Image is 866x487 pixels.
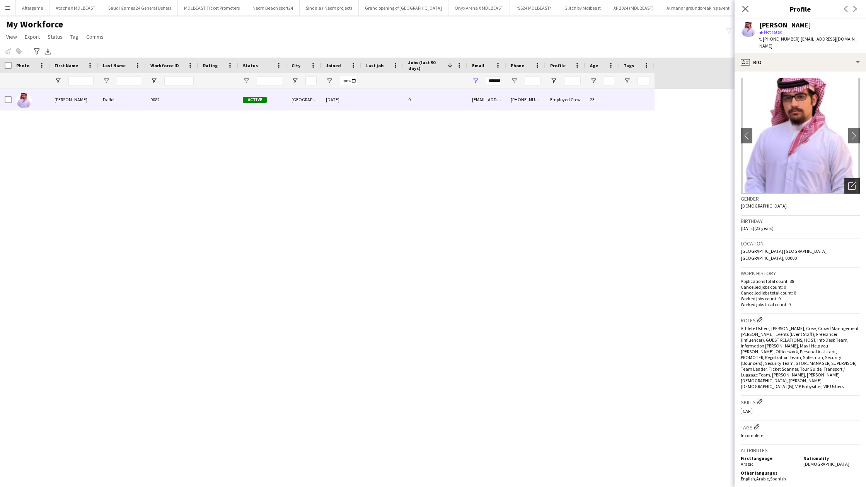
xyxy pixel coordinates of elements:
[68,76,94,85] input: First Name Filter Input
[22,32,43,42] a: Export
[117,76,141,85] input: Last Name Filter Input
[741,195,860,202] h3: Gender
[511,77,518,84] button: Open Filter Menu
[735,53,866,72] div: Bio
[67,32,82,42] a: Tag
[292,77,298,84] button: Open Filter Menu
[32,47,41,56] app-action-btn: Advanced filters
[607,0,660,15] button: XP 2024 (MDLBEAST)
[150,63,179,68] span: Workforce ID
[103,63,126,68] span: Last Name
[660,0,736,15] button: Al manar groundbreaking event
[326,77,333,84] button: Open Filter Menu
[743,408,750,414] span: Car
[558,0,607,15] button: Glitch by Mdlbeast
[590,63,598,68] span: Age
[759,36,857,49] span: | [EMAIL_ADDRESS][DOMAIN_NAME]
[741,461,753,467] span: Arabic
[803,455,860,461] h5: Nationality
[257,76,282,85] input: Status Filter Input
[25,33,40,40] span: Export
[741,290,860,296] p: Cancelled jobs total count: 0
[102,0,178,15] button: Saudi Games 24 General Ushers
[287,89,321,110] div: [GEOGRAPHIC_DATA]
[506,89,546,110] div: [PHONE_NUMBER]
[3,32,20,42] a: View
[359,0,448,15] button: Grand opening of [GEOGRAPHIC_DATA]
[55,77,61,84] button: Open Filter Menu
[70,33,78,40] span: Tag
[164,76,194,85] input: Workforce ID Filter Input
[300,0,359,15] button: Sindala ( Neom project)
[305,76,317,85] input: City Filter Input
[624,77,631,84] button: Open Filter Menu
[624,63,634,68] span: Tags
[741,218,860,225] h3: Birthday
[86,33,104,40] span: Comms
[735,4,866,14] h3: Profile
[6,19,63,30] span: My Workforce
[448,0,510,15] button: Onyx Arena X MDLBEAST
[49,0,102,15] button: Atache X MDLBEAST
[741,423,860,431] h3: Tags
[98,89,146,110] div: Dallol
[203,63,218,68] span: Rating
[550,77,557,84] button: Open Filter Menu
[564,76,581,85] input: Profile Filter Input
[585,89,619,110] div: 23
[326,63,341,68] span: Joined
[50,89,98,110] div: [PERSON_NAME]
[16,63,29,68] span: Photo
[756,476,770,482] span: Arabic ,
[604,76,614,85] input: Age Filter Input
[741,301,860,307] p: Worked jobs total count: 0
[366,63,384,68] span: Last job
[404,89,467,110] div: 0
[741,470,797,476] h5: Other languages
[472,77,479,84] button: Open Filter Menu
[759,22,811,29] div: [PERSON_NAME]
[55,63,78,68] span: First Name
[486,76,501,85] input: Email Filter Input
[83,32,107,42] a: Comms
[510,0,558,15] button: *SS24 MDLBEAST*
[243,77,250,84] button: Open Filter Menu
[741,433,860,438] p: Incomplete
[741,278,860,284] p: Applications total count: 88
[741,225,774,231] span: [DATE] (23 years)
[525,76,541,85] input: Phone Filter Input
[178,0,246,15] button: MDLBEAST Ticket Promoters
[741,398,860,406] h3: Skills
[16,0,49,15] button: Aftergame
[741,325,859,389] span: Athlete Ushers, [PERSON_NAME], Crew, Crowd Management [PERSON_NAME], Events (Event Staff), Freela...
[16,93,32,108] img: Ahmed Dallol
[150,77,157,84] button: Open Filter Menu
[741,248,828,261] span: [GEOGRAPHIC_DATA] [GEOGRAPHIC_DATA], [GEOGRAPHIC_DATA], 00000
[292,63,300,68] span: City
[243,63,258,68] span: Status
[243,97,267,103] span: Active
[103,77,110,84] button: Open Filter Menu
[638,76,650,85] input: Tags Filter Input
[741,284,860,290] p: Cancelled jobs count: 0
[408,60,444,71] span: Jobs (last 90 days)
[472,63,484,68] span: Email
[741,270,860,277] h3: Work history
[546,89,585,110] div: Employed Crew
[590,77,597,84] button: Open Filter Menu
[741,203,787,209] span: [DEMOGRAPHIC_DATA]
[764,29,782,35] span: Not rated
[146,89,198,110] div: 9082
[550,63,566,68] span: Profile
[741,447,860,454] h3: Attributes
[844,178,860,194] div: Open photos pop-in
[340,76,357,85] input: Joined Filter Input
[741,296,860,301] p: Worked jobs count: 0
[741,240,860,247] h3: Location
[467,89,506,110] div: [EMAIL_ADDRESS][DOMAIN_NAME]
[48,33,63,40] span: Status
[741,78,860,194] img: Crew avatar or photo
[246,0,300,15] button: Neom Beach sport24
[770,476,786,482] span: Spanish
[759,36,800,42] span: t. [PHONE_NUMBER]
